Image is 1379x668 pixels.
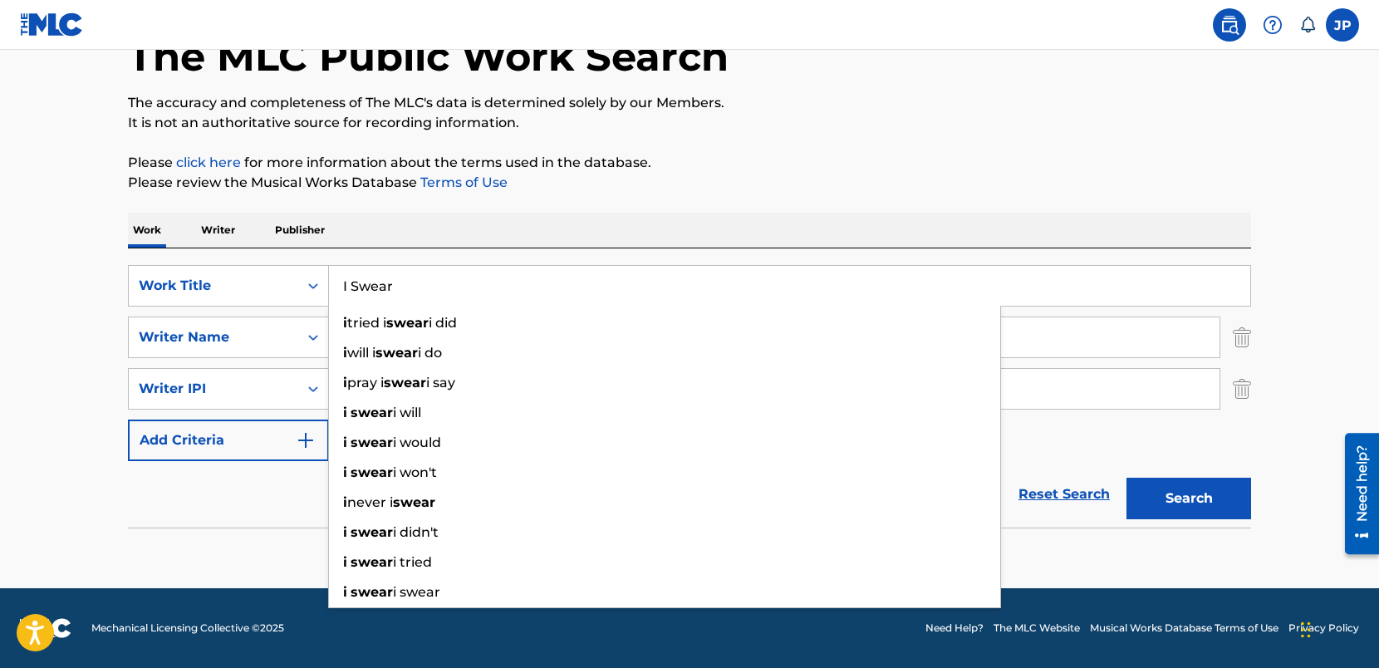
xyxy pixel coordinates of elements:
[128,420,329,461] button: Add Criteria
[351,524,393,540] strong: swear
[1301,605,1311,655] div: Drag
[196,213,240,248] p: Writer
[1213,8,1246,42] a: Public Search
[393,584,440,600] span: i swear
[393,554,432,570] span: i tried
[343,375,347,390] strong: i
[351,554,393,570] strong: swear
[347,375,384,390] span: pray i
[128,153,1251,173] p: Please for more information about the terms used in the database.
[343,554,347,570] strong: i
[1233,368,1251,410] img: Delete Criterion
[1263,15,1283,35] img: help
[351,435,393,450] strong: swear
[393,524,439,540] span: i didn't
[128,265,1251,528] form: Search Form
[128,113,1251,133] p: It is not an authoritative source for recording information.
[1233,317,1251,358] img: Delete Criterion
[128,173,1251,193] p: Please review the Musical Works Database
[1299,17,1316,33] div: Notifications
[393,435,441,450] span: i would
[386,315,429,331] strong: swear
[20,618,71,638] img: logo
[384,375,426,390] strong: swear
[343,464,347,480] strong: i
[1220,15,1239,35] img: search
[1126,478,1251,519] button: Search
[1010,476,1118,513] a: Reset Search
[347,345,375,361] span: will i
[343,405,347,420] strong: i
[351,464,393,480] strong: swear
[994,621,1080,636] a: The MLC Website
[418,345,442,361] span: i do
[1296,588,1379,668] iframe: Chat Widget
[343,584,347,600] strong: i
[1332,427,1379,561] iframe: Resource Center
[417,174,508,190] a: Terms of Use
[429,315,457,331] span: i did
[128,32,729,81] h1: The MLC Public Work Search
[343,524,347,540] strong: i
[343,494,347,510] strong: i
[347,315,386,331] span: tried i
[343,435,347,450] strong: i
[1326,8,1359,42] div: User Menu
[393,494,435,510] strong: swear
[347,494,393,510] span: never i
[128,213,166,248] p: Work
[1288,621,1359,636] a: Privacy Policy
[393,405,421,420] span: i will
[1256,8,1289,42] div: Help
[296,430,316,450] img: 9d2ae6d4665cec9f34b9.svg
[139,276,288,296] div: Work Title
[351,405,393,420] strong: swear
[139,379,288,399] div: Writer IPI
[128,93,1251,113] p: The accuracy and completeness of The MLC's data is determined solely by our Members.
[393,464,437,480] span: i won't
[91,621,284,636] span: Mechanical Licensing Collective © 2025
[270,213,330,248] p: Publisher
[20,12,84,37] img: MLC Logo
[343,345,347,361] strong: i
[426,375,455,390] span: i say
[176,155,241,170] a: click here
[351,584,393,600] strong: swear
[1090,621,1278,636] a: Musical Works Database Terms of Use
[139,327,288,347] div: Writer Name
[343,315,347,331] strong: i
[925,621,984,636] a: Need Help?
[375,345,418,361] strong: swear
